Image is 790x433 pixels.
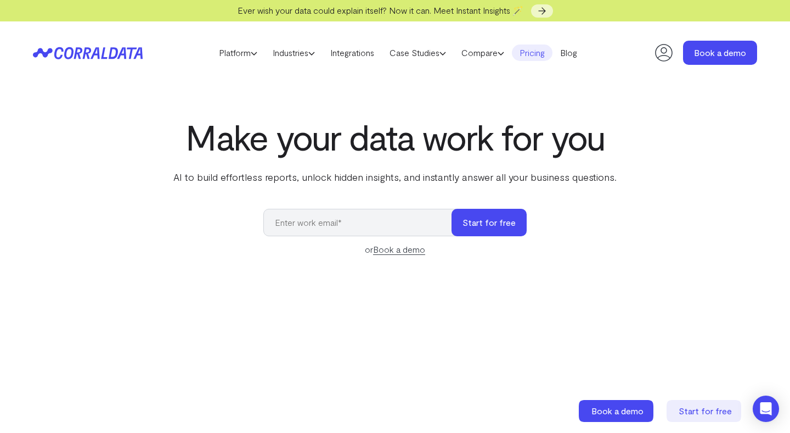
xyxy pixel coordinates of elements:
span: Start for free [679,406,732,416]
a: Book a demo [683,41,757,65]
a: Industries [265,45,323,61]
a: Start for free [667,400,743,422]
a: Pricing [512,45,552,61]
span: Ever wish your data could explain itself? Now it can. Meet Instant Insights 🪄 [238,5,523,15]
span: Book a demo [591,406,644,416]
a: Blog [552,45,585,61]
div: Open Intercom Messenger [753,396,779,422]
a: Integrations [323,45,382,61]
div: or [263,243,527,256]
button: Start for free [452,209,527,236]
a: Book a demo [373,244,425,255]
input: Enter work email* [263,209,462,236]
h1: Make your data work for you [171,117,619,157]
p: AI to build effortless reports, unlock hidden insights, and instantly answer all your business qu... [171,170,619,184]
a: Platform [211,45,265,61]
a: Case Studies [382,45,454,61]
a: Compare [454,45,512,61]
a: Book a demo [579,400,656,422]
